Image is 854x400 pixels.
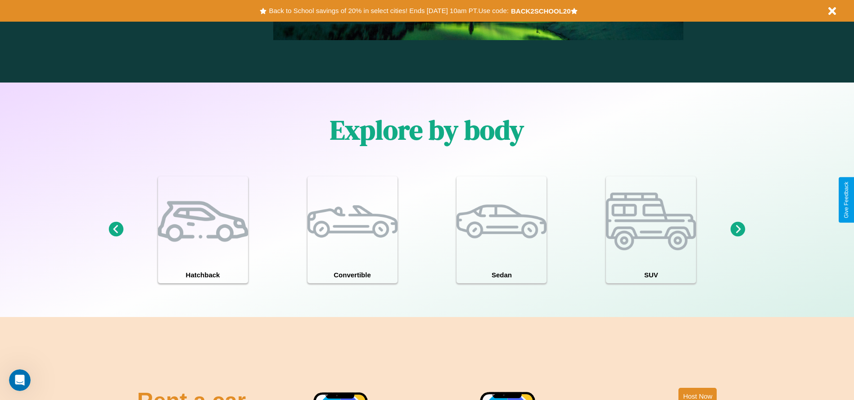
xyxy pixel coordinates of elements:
h1: Explore by body [330,111,524,148]
h4: SUV [606,267,696,283]
h4: Convertible [307,267,398,283]
b: BACK2SCHOOL20 [511,7,571,15]
button: Back to School savings of 20% in select cities! Ends [DATE] 10am PT.Use code: [267,5,511,17]
h4: Sedan [456,267,547,283]
h4: Hatchback [158,267,248,283]
iframe: Intercom live chat [9,369,31,391]
div: Give Feedback [843,182,849,218]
